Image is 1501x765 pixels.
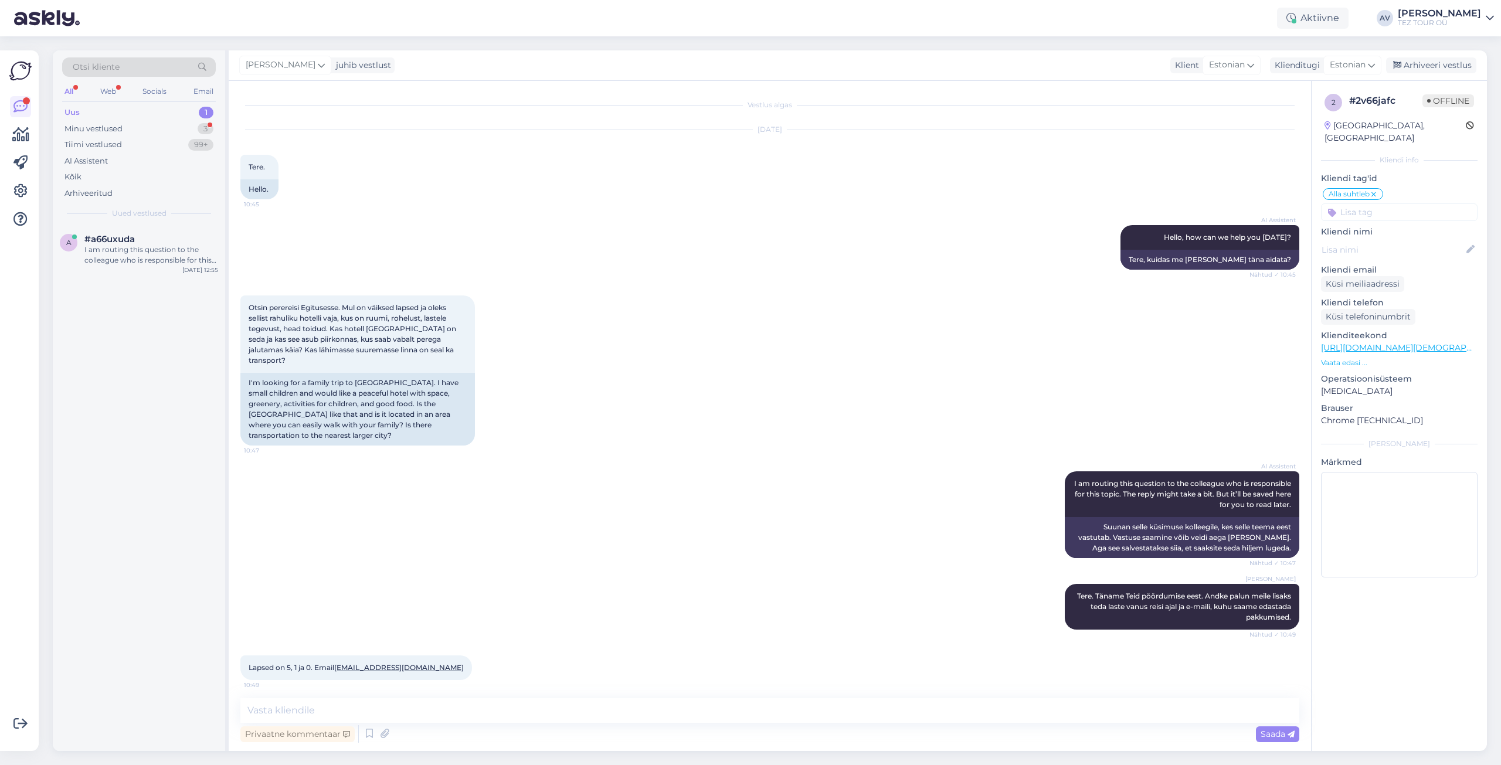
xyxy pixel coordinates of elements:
div: Küsi meiliaadressi [1321,276,1404,292]
div: [GEOGRAPHIC_DATA], [GEOGRAPHIC_DATA] [1325,120,1466,144]
span: Tere. [249,162,265,171]
span: [PERSON_NAME] [246,59,315,72]
div: Minu vestlused [64,123,123,135]
p: Chrome [TECHNICAL_ID] [1321,414,1478,427]
span: Otsi kliente [73,61,120,73]
span: 10:45 [244,200,288,209]
div: # 2v66jafc [1349,94,1422,108]
span: AI Assistent [1252,216,1296,225]
div: Hello. [240,179,279,199]
span: Estonian [1209,59,1245,72]
span: 10:49 [244,681,288,689]
span: Lapsed on 5, 1 ja 0. Email [249,663,464,672]
span: Estonian [1330,59,1366,72]
span: [PERSON_NAME] [1245,574,1296,583]
div: 99+ [188,139,213,151]
div: juhib vestlust [331,59,391,72]
div: Suunan selle küsimuse kolleegile, kes selle teema eest vastutab. Vastuse saamine võib veidi aega ... [1065,517,1299,558]
div: I'm looking for a family trip to [GEOGRAPHIC_DATA]. I have small children and would like a peacef... [240,373,475,446]
span: a [66,238,72,247]
a: [PERSON_NAME]TEZ TOUR OÜ [1398,9,1494,28]
p: Vaata edasi ... [1321,358,1478,368]
div: Tiimi vestlused [64,139,122,151]
span: I am routing this question to the colleague who is responsible for this topic. The reply might ta... [1074,479,1293,509]
div: All [62,84,76,99]
span: Nähtud ✓ 10:45 [1249,270,1296,279]
div: Klient [1170,59,1199,72]
div: Socials [140,84,169,99]
span: Tere. Täname Teid pöördumise eest. Andke palun meile lisaks teda laste vanus reisi ajal ja e-mail... [1077,591,1293,621]
p: [MEDICAL_DATA] [1321,385,1478,397]
p: Märkmed [1321,456,1478,468]
div: 1 [199,107,213,118]
div: [PERSON_NAME] [1321,438,1478,449]
p: Kliendi telefon [1321,297,1478,309]
p: Operatsioonisüsteem [1321,373,1478,385]
div: Kõik [64,171,81,183]
div: Tere, kuidas me [PERSON_NAME] täna aidata? [1120,250,1299,270]
div: Uus [64,107,80,118]
div: I am routing this question to the colleague who is responsible for this topic. The reply might ta... [84,244,218,266]
div: Privaatne kommentaar [240,726,355,742]
p: Kliendi email [1321,264,1478,276]
span: 10:47 [244,446,288,455]
p: Klienditeekond [1321,329,1478,342]
span: Hello, how can we help you [DATE]? [1164,233,1291,242]
span: 2 [1332,98,1336,107]
span: Nähtud ✓ 10:47 [1249,559,1296,567]
span: Uued vestlused [112,208,167,219]
p: Kliendi nimi [1321,226,1478,238]
input: Lisa nimi [1322,243,1464,256]
span: Saada [1261,729,1295,739]
div: Web [98,84,118,99]
div: Küsi telefoninumbrit [1321,309,1415,325]
p: Kliendi tag'id [1321,172,1478,185]
div: Email [191,84,216,99]
div: [DATE] 12:55 [182,266,218,274]
span: Otsin perereisi Egitusesse. Mul on väiksed lapsed ja oleks sellist rahuliku hotelli vaja, kus on ... [249,303,458,365]
div: AI Assistent [64,155,108,167]
span: Offline [1422,94,1474,107]
span: #a66uxuda [84,234,135,244]
div: Arhiveeritud [64,188,113,199]
p: Brauser [1321,402,1478,414]
div: Arhiveeri vestlus [1386,57,1476,73]
div: Aktiivne [1277,8,1349,29]
span: AI Assistent [1252,462,1296,471]
div: Klienditugi [1270,59,1320,72]
span: Alla suhtleb [1329,191,1370,198]
img: Askly Logo [9,60,32,82]
input: Lisa tag [1321,203,1478,221]
div: [DATE] [240,124,1299,135]
div: TEZ TOUR OÜ [1398,18,1481,28]
div: AV [1377,10,1393,26]
span: Nähtud ✓ 10:49 [1249,630,1296,639]
div: Kliendi info [1321,155,1478,165]
div: Vestlus algas [240,100,1299,110]
div: 3 [198,123,213,135]
a: [EMAIL_ADDRESS][DOMAIN_NAME] [334,663,464,672]
div: [PERSON_NAME] [1398,9,1481,18]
